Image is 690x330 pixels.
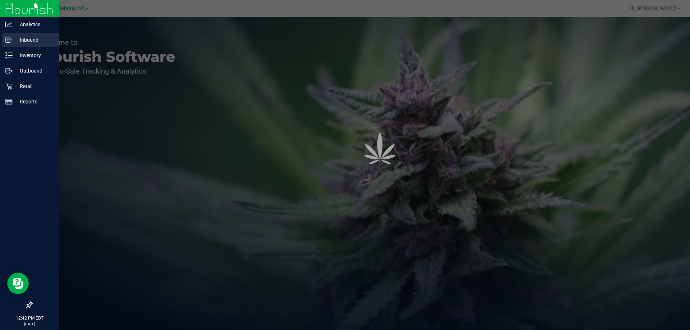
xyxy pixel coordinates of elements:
[3,315,56,321] p: 12:42 PM EDT
[13,20,56,29] p: Analytics
[13,97,56,106] p: Reports
[13,36,56,44] p: Inbound
[5,98,13,105] inline-svg: Reports
[13,82,56,90] p: Retail
[13,66,56,75] p: Outbound
[13,51,56,60] p: Inventory
[5,21,13,28] inline-svg: Analytics
[5,36,13,43] inline-svg: Inbound
[3,321,56,327] p: [DATE]
[5,52,13,59] inline-svg: Inventory
[7,273,29,294] iframe: Resource center
[5,67,13,74] inline-svg: Outbound
[5,83,13,90] inline-svg: Retail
